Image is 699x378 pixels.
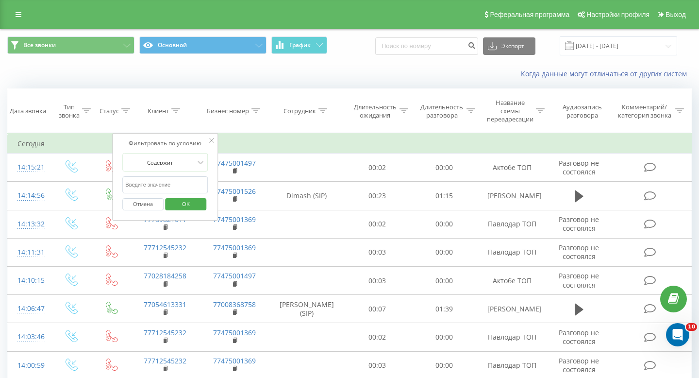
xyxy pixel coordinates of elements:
[7,36,134,54] button: Все звонки
[283,107,316,115] div: Сотрудник
[17,271,41,290] div: 14:10:15
[144,271,186,280] a: 77028184258
[478,238,547,266] td: Павлодар ТОП
[213,328,256,337] a: 77475001369
[411,154,478,182] td: 00:00
[478,267,547,295] td: Актобе ТОП
[344,154,411,182] td: 00:02
[8,134,692,154] td: Сегодня
[213,215,256,224] a: 77475001369
[289,42,311,49] span: График
[213,356,256,365] a: 77475001369
[17,327,41,346] div: 14:03:46
[100,107,119,115] div: Статус
[521,69,692,78] a: Когда данные могут отличаться от других систем
[213,158,256,168] a: 77475001497
[148,107,169,115] div: Клиент
[271,36,327,54] button: График
[10,107,46,115] div: Дата звонка
[411,295,478,323] td: 01:39
[616,103,673,120] div: Комментарий/категория звонка
[122,198,164,210] button: Отмена
[122,176,208,193] input: Введите значение
[344,182,411,210] td: 00:23
[559,328,599,346] span: Разговор не состоялся
[478,295,547,323] td: [PERSON_NAME]
[344,238,411,266] td: 00:03
[490,11,569,18] span: Реферальная программа
[269,182,344,210] td: Dimash (SIP)
[478,154,547,182] td: Актобе ТОП
[17,299,41,318] div: 14:06:47
[344,323,411,351] td: 00:02
[478,323,547,351] td: Павлодар ТОП
[17,158,41,177] div: 14:15:21
[59,103,80,120] div: Тип звонка
[207,107,249,115] div: Бизнес номер
[17,243,41,262] div: 14:11:31
[559,215,599,233] span: Разговор не состоялся
[559,356,599,374] span: Разговор не состоялся
[144,356,186,365] a: 77712545232
[375,37,478,55] input: Поиск по номеру
[411,267,478,295] td: 00:00
[144,243,186,252] a: 77712545232
[213,243,256,252] a: 77475001369
[686,323,697,331] span: 10
[269,295,344,323] td: [PERSON_NAME] (SIP)
[411,210,478,238] td: 00:00
[144,328,186,337] a: 77712545232
[144,300,186,309] a: 77054613331
[344,267,411,295] td: 00:03
[666,11,686,18] span: Выход
[419,103,464,120] div: Длительность разговора
[586,11,649,18] span: Настройки профиля
[23,41,56,49] span: Все звонки
[213,271,256,280] a: 77475001497
[344,210,411,238] td: 00:02
[559,243,599,261] span: Разговор не состоялся
[666,323,689,346] iframe: Intercom live chat
[213,300,256,309] a: 77008368758
[478,182,547,210] td: [PERSON_NAME]
[411,323,478,351] td: 00:00
[478,210,547,238] td: Павлодар ТОП
[486,99,533,123] div: Название схемы переадресации
[556,103,609,120] div: Аудиозапись разговора
[344,295,411,323] td: 00:07
[411,238,478,266] td: 00:00
[122,138,208,148] div: Фильтровать по условию
[411,182,478,210] td: 01:15
[483,37,535,55] button: Экспорт
[559,271,599,289] span: Разговор не состоялся
[172,196,200,211] span: OK
[17,356,41,375] div: 14:00:59
[559,158,599,176] span: Разговор не состоялся
[213,187,256,196] a: 77475001526
[17,186,41,205] div: 14:14:56
[165,198,206,210] button: OK
[139,36,266,54] button: Основной
[17,215,41,234] div: 14:13:32
[353,103,398,120] div: Длительность ожидания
